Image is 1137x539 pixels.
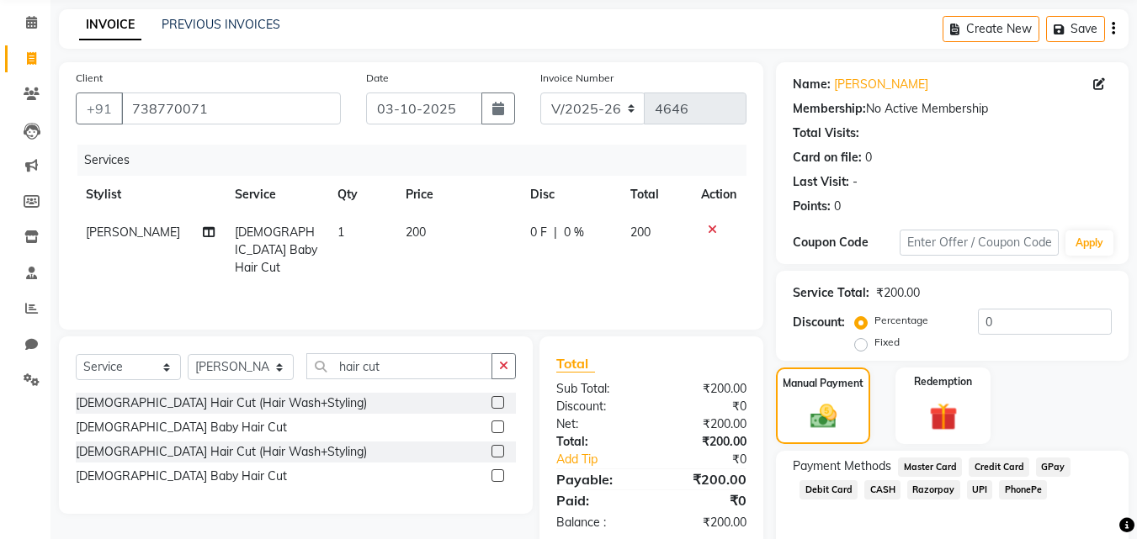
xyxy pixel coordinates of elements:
div: Name: [793,76,831,93]
a: Add Tip [544,451,669,468]
img: _gift.svg [921,399,966,434]
span: Debit Card [800,480,858,499]
th: Stylist [76,176,225,214]
button: Create New [943,16,1039,42]
div: ₹0 [651,490,759,510]
div: ₹200.00 [651,433,759,451]
span: [PERSON_NAME] [86,225,180,240]
span: Razorpay [907,480,960,499]
span: UPI [967,480,993,499]
span: 0 F [530,224,547,241]
div: Card on file: [793,149,862,166]
div: Payable: [544,469,651,489]
a: [PERSON_NAME] [834,76,928,93]
div: [DEMOGRAPHIC_DATA] Baby Hair Cut [76,419,287,436]
div: ₹0 [651,398,759,415]
div: [DEMOGRAPHIC_DATA] Hair Cut (Hair Wash+Styling) [76,443,367,461]
div: ₹200.00 [651,514,759,531]
label: Client [76,71,103,86]
div: ₹200.00 [651,469,759,489]
button: Apply [1065,230,1113,256]
div: [DEMOGRAPHIC_DATA] Hair Cut (Hair Wash+Styling) [76,394,367,412]
div: - [853,173,858,191]
input: Search by Name/Mobile/Email/Code [121,92,341,124]
th: Service [225,176,327,214]
div: Sub Total: [544,380,651,398]
a: PREVIOUS INVOICES [162,17,280,32]
label: Redemption [914,374,972,389]
div: ₹200.00 [651,415,759,433]
div: Total: [544,433,651,451]
div: Membership: [793,100,866,118]
div: ₹200.00 [651,380,759,398]
label: Fixed [874,335,900,350]
div: 0 [865,149,872,166]
label: Manual Payment [783,376,863,391]
span: Payment Methods [793,457,891,475]
div: No Active Membership [793,100,1112,118]
th: Disc [520,176,620,214]
div: Paid: [544,490,651,510]
div: Coupon Code [793,234,899,251]
input: Search or Scan [306,353,492,379]
span: 0 % [564,224,584,241]
span: 1 [337,225,344,240]
span: | [554,224,557,241]
span: Credit Card [969,457,1029,477]
label: Percentage [874,313,928,328]
label: Invoice Number [540,71,614,86]
span: [DEMOGRAPHIC_DATA] Baby Hair Cut [235,225,317,275]
div: [DEMOGRAPHIC_DATA] Baby Hair Cut [76,468,287,485]
a: INVOICE [79,10,141,40]
div: Discount: [793,314,845,331]
th: Price [396,176,520,214]
div: ₹200.00 [876,284,920,302]
span: 200 [630,225,651,240]
div: Discount: [544,398,651,415]
button: +91 [76,92,123,124]
div: 0 [834,198,841,215]
div: Last Visit: [793,173,849,191]
span: GPay [1036,457,1071,477]
div: Points: [793,198,831,215]
label: Date [366,71,389,86]
span: Master Card [898,457,962,477]
div: Total Visits: [793,124,859,142]
input: Enter Offer / Coupon Code [900,230,1059,256]
span: CASH [864,480,901,499]
th: Action [691,176,746,214]
button: Save [1046,16,1105,42]
th: Total [620,176,692,214]
span: 200 [406,225,426,240]
div: Net: [544,415,651,433]
span: PhonePe [999,480,1047,499]
span: Total [556,355,595,373]
div: Service Total: [793,284,869,302]
div: Balance : [544,514,651,531]
img: _cash.svg [802,401,845,431]
div: Services [77,145,759,176]
th: Qty [327,176,396,214]
div: ₹0 [670,451,760,468]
